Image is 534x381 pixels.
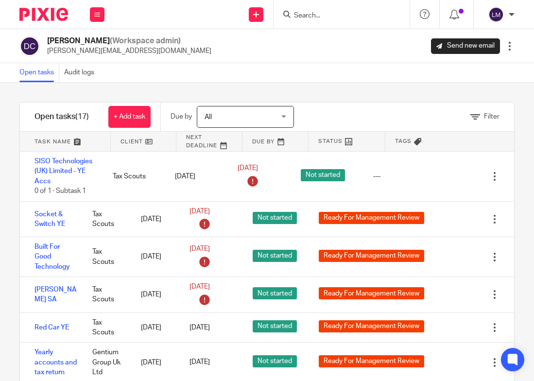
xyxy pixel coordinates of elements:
p: [PERSON_NAME][EMAIL_ADDRESS][DOMAIN_NAME] [47,46,211,56]
span: Not started [253,320,297,332]
span: Not started [253,287,297,299]
span: Tags [395,137,412,145]
div: [DATE] [131,285,180,304]
a: Red Car YE [34,324,69,331]
span: [DATE] [189,246,210,253]
a: + Add task [108,106,151,128]
span: Not started [253,250,297,262]
h1: Open tasks [34,112,89,122]
a: Audit logs [64,63,99,82]
p: Due by [171,112,192,121]
span: Filter [484,113,500,120]
img: svg%3E [19,36,40,56]
img: Pixie [19,8,68,21]
a: SISO Technologies (UK) Limited - YE Accs [34,158,92,185]
div: [DATE] [131,247,180,266]
input: Search [293,12,380,20]
h2: [PERSON_NAME] [47,36,211,46]
div: Tax Scouts [83,313,131,343]
img: svg%3E [488,7,504,22]
span: All [205,114,212,121]
a: Yearly accounts and tax return [34,349,77,376]
div: Tax Scouts [103,167,166,186]
span: Not started [253,212,297,224]
span: Not started [301,169,345,181]
span: [DATE] [189,283,210,290]
div: Tax Scouts [83,205,131,234]
a: [PERSON_NAME] SA [34,286,77,303]
span: 0 of 1 · Subtask 1 [34,188,86,194]
span: [DATE] [238,165,258,172]
div: [DATE] [165,167,228,186]
a: Built For Good Technology [34,243,70,270]
span: Ready For Management Review [319,287,424,299]
div: [DATE] [131,209,180,229]
a: Open tasks [19,63,59,82]
div: --- [373,172,380,181]
div: [DATE] [131,353,180,372]
span: Ready For Management Review [319,320,424,332]
span: Status [318,137,343,145]
a: Socket & Switch YE [34,211,65,227]
span: [DATE] [189,359,210,366]
div: [DATE] [131,318,180,337]
span: Ready For Management Review [319,355,424,367]
span: Ready For Management Review [319,250,424,262]
span: (Workspace admin) [110,37,181,45]
span: [DATE] [189,324,210,331]
span: [DATE] [189,208,210,215]
span: Not started [253,355,297,367]
div: Tax Scouts [83,242,131,272]
span: Ready For Management Review [319,212,424,224]
div: Tax Scouts [83,280,131,310]
span: (17) [75,113,89,121]
a: Send new email [431,38,500,54]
